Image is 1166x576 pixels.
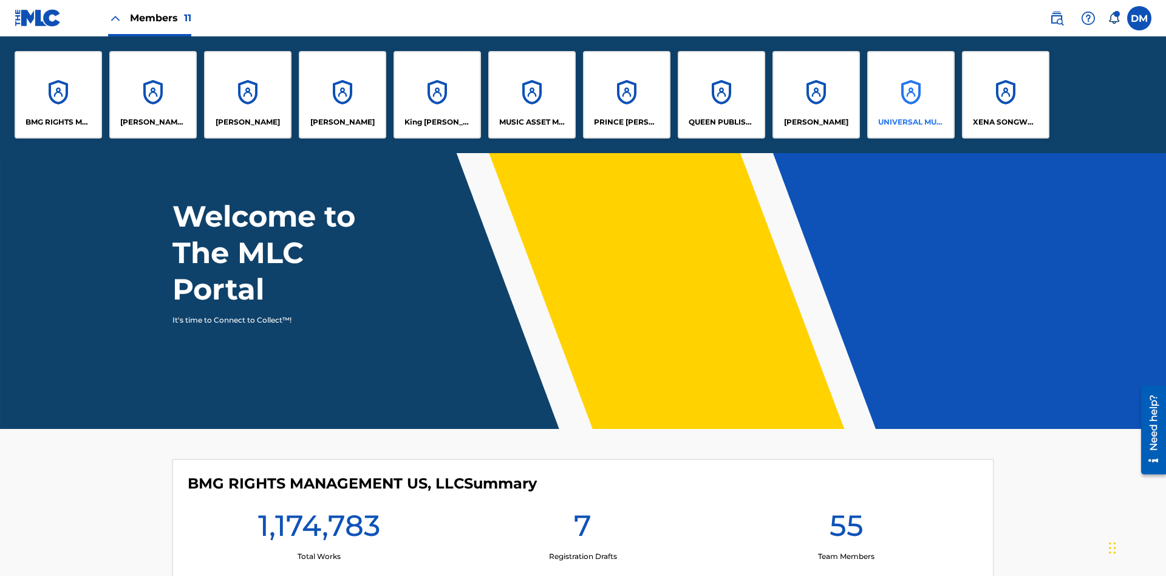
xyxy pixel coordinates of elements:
h4: BMG RIGHTS MANAGEMENT US, LLC [188,475,537,493]
h1: 55 [830,507,864,551]
img: Close [108,11,123,26]
a: AccountsKing [PERSON_NAME] [394,51,481,139]
a: AccountsXENA SONGWRITER [962,51,1049,139]
div: User Menu [1127,6,1151,30]
p: CLEO SONGWRITER [120,117,186,128]
div: Notifications [1108,12,1120,24]
h1: Welcome to The MLC Portal [172,198,400,307]
p: QUEEN PUBLISHA [689,117,755,128]
a: AccountsQUEEN PUBLISHA [678,51,765,139]
a: Accounts[PERSON_NAME] [204,51,291,139]
a: AccountsUNIVERSAL MUSIC PUB GROUP [867,51,955,139]
a: AccountsMUSIC ASSET MANAGEMENT (MAM) [488,51,576,139]
a: Accounts[PERSON_NAME] SONGWRITER [109,51,197,139]
span: 11 [184,12,191,24]
div: Help [1076,6,1100,30]
p: Registration Drafts [549,551,617,562]
p: Total Works [298,551,341,562]
iframe: Chat Widget [1105,518,1166,576]
p: King McTesterson [404,117,471,128]
p: MUSIC ASSET MANAGEMENT (MAM) [499,117,565,128]
a: Accounts[PERSON_NAME] [299,51,386,139]
p: RONALD MCTESTERSON [784,117,848,128]
p: EYAMA MCSINGER [310,117,375,128]
a: Accounts[PERSON_NAME] [772,51,860,139]
p: BMG RIGHTS MANAGEMENT US, LLC [26,117,92,128]
a: Public Search [1045,6,1069,30]
h1: 7 [574,507,592,551]
p: Team Members [818,551,874,562]
div: Drag [1109,530,1116,566]
img: search [1049,11,1064,26]
span: Members [130,11,191,25]
p: It's time to Connect to Collect™! [172,315,383,326]
p: PRINCE MCTESTERSON [594,117,660,128]
iframe: Resource Center [1132,381,1166,481]
a: AccountsBMG RIGHTS MANAGEMENT US, LLC [15,51,102,139]
img: MLC Logo [15,9,61,27]
p: ELVIS COSTELLO [216,117,280,128]
a: AccountsPRINCE [PERSON_NAME] [583,51,670,139]
h1: 1,174,783 [258,507,380,551]
img: help [1081,11,1096,26]
p: UNIVERSAL MUSIC PUB GROUP [878,117,944,128]
p: XENA SONGWRITER [973,117,1039,128]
